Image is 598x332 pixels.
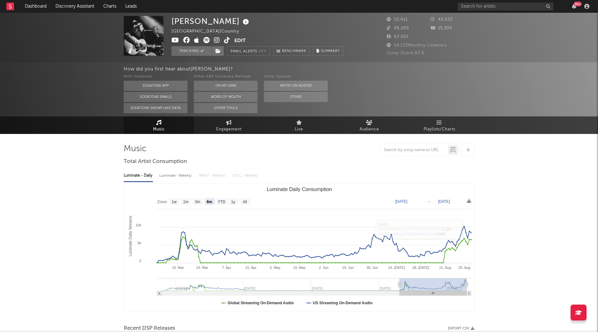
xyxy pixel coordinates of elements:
[153,126,165,133] span: Music
[424,126,455,133] span: Playlists/Charts
[572,4,576,9] button: 99+
[183,200,189,204] text: 1m
[124,103,187,113] button: Sodatone Snowflake Data
[439,266,451,269] text: 11. Aug
[171,16,251,26] div: [PERSON_NAME]
[431,26,452,30] span: 15,300
[172,266,184,269] text: 10. Mar
[367,266,378,269] text: 30. Jun
[157,200,167,204] text: Zoom
[124,92,187,102] button: Sodatone Emails
[259,50,266,53] em: Off
[395,199,407,204] text: [DATE]
[458,3,553,11] input: Search for artists
[431,18,453,22] span: 45,033
[412,266,429,269] text: 28. [DATE]
[135,223,141,227] text: 10k
[124,170,153,181] div: Luminate - Daily
[360,126,379,133] span: Audience
[195,200,201,204] text: 3m
[171,46,211,56] button: Tracking
[388,266,405,269] text: 14. [DATE]
[172,200,177,204] text: 1w
[245,266,256,269] text: 21. Apr
[124,81,187,91] button: Sodatone App
[216,126,242,133] span: Engagement
[124,116,194,134] a: Music
[231,200,235,204] text: 1y
[264,73,328,81] div: Other Sources
[128,216,133,256] text: Luminate Daily Streams
[124,158,187,166] span: Total Artist Consumption
[194,73,258,81] div: Other A&R Discovery Methods
[194,92,258,102] button: Word Of Mouth
[387,43,447,48] span: 54,133 Monthly Listeners
[342,266,354,269] text: 16. Jun
[124,73,187,81] div: With Sodatone
[404,116,474,134] a: Playlists/Charts
[234,37,246,45] button: Edit
[196,266,208,269] text: 24. Mar
[427,199,431,204] text: →
[207,200,212,204] text: 6m
[313,46,343,56] button: Summary
[264,116,334,134] a: Live
[458,266,470,269] text: 25. Aug
[319,266,328,269] text: 2. Jun
[218,200,225,204] text: YTD
[313,301,373,305] text: US Streaming On-Demand Audio
[387,18,408,22] span: 10,411
[448,327,474,330] button: Export CSV
[387,26,409,30] span: 28,200
[574,2,582,6] div: 99 +
[438,199,450,204] text: [DATE]
[124,184,474,312] svg: Luminate Daily Consumption
[227,46,270,56] button: Email AlertsOff
[137,241,141,245] text: 5k
[295,126,303,133] span: Live
[159,170,193,181] div: Luminate - Weekly
[387,51,424,55] span: Jump Score: 82.8
[139,259,141,263] text: 0
[270,266,281,269] text: 5. May
[264,81,328,91] button: Artist on Roster
[381,148,448,153] input: Search by song name or URL
[334,116,404,134] a: Audience
[171,28,246,35] div: [GEOGRAPHIC_DATA] | Country
[387,35,408,39] span: 67,552
[264,92,328,102] button: Other
[124,65,598,73] div: How did you first hear about [PERSON_NAME] ?
[243,200,247,204] text: All
[321,49,340,53] span: Summary
[194,81,258,91] button: On My Own
[293,266,306,269] text: 19. May
[228,301,294,305] text: Global Streaming On-Demand Audio
[222,266,231,269] text: 7. Apr
[194,103,258,113] button: Other Tools
[282,48,306,55] span: Benchmark
[267,187,332,192] text: Luminate Daily Consumption
[273,46,310,56] a: Benchmark
[194,116,264,134] a: Engagement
